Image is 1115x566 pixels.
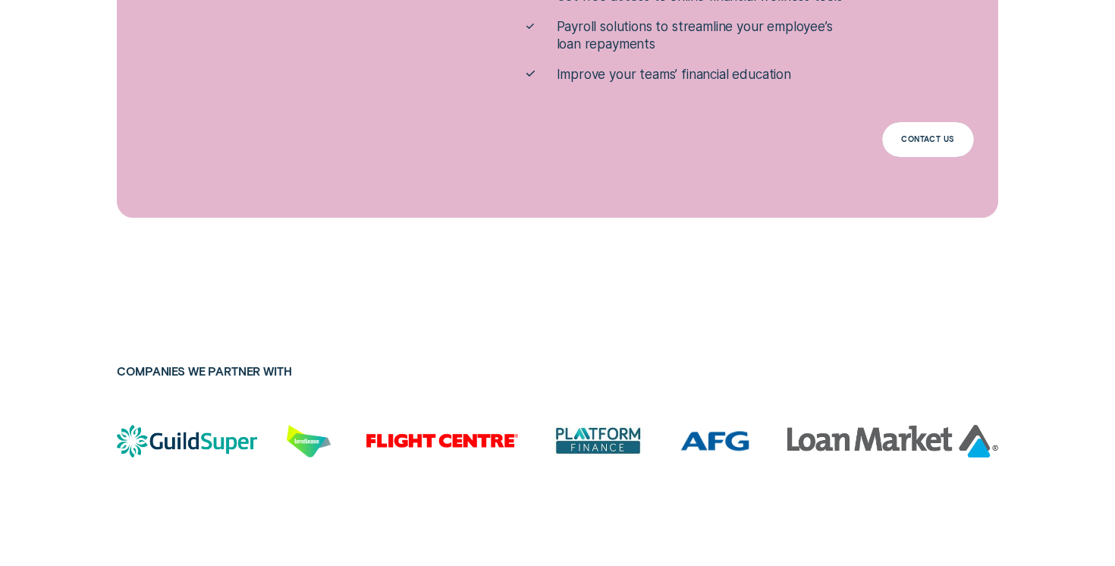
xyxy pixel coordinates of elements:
[557,18,833,53] p: Payroll solutions to streamline your employee’s loan repayments
[674,425,759,458] img: AFG
[557,66,791,83] p: Improve your teams’ financial education
[882,122,974,157] button: Contact us
[117,425,257,458] img: GuildSuper
[117,365,997,379] div: Companies we partner with
[901,136,954,143] div: Contact us
[787,425,997,458] img: LoanMarket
